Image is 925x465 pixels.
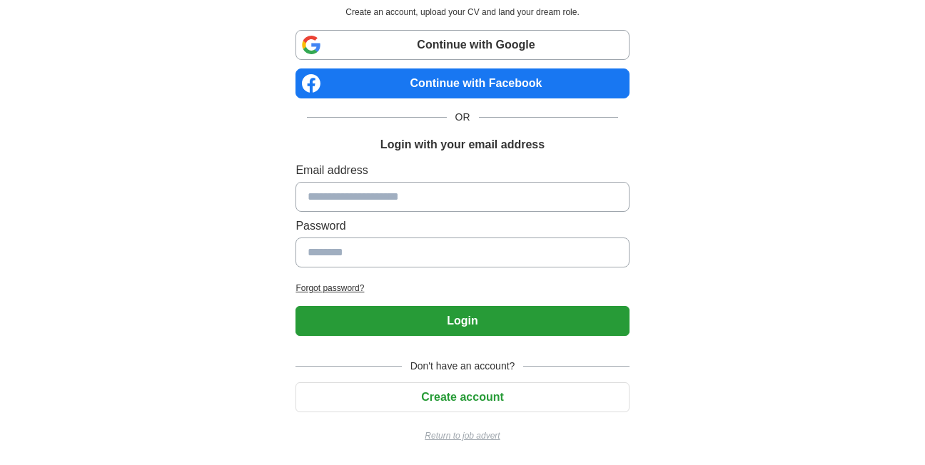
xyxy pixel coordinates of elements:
[295,382,629,412] button: Create account
[295,30,629,60] a: Continue with Google
[295,306,629,336] button: Login
[295,68,629,98] a: Continue with Facebook
[380,136,545,153] h1: Login with your email address
[295,218,629,235] label: Password
[295,282,629,295] a: Forgot password?
[295,429,629,442] a: Return to job advert
[298,6,626,19] p: Create an account, upload your CV and land your dream role.
[402,359,524,374] span: Don't have an account?
[447,110,479,125] span: OR
[295,162,629,179] label: Email address
[295,391,629,403] a: Create account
